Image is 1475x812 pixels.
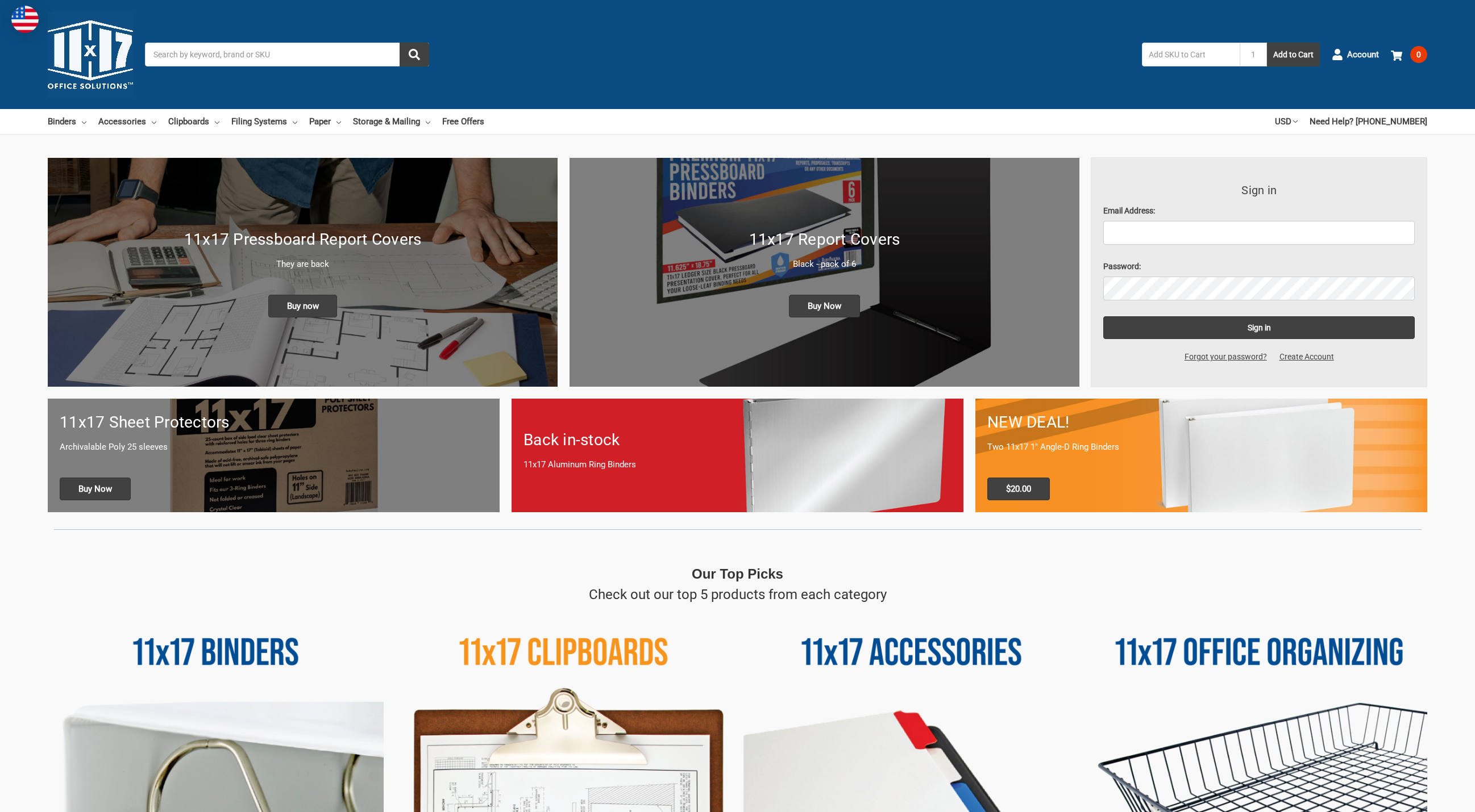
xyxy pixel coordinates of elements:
[789,295,860,317] span: Buy Now
[987,411,1415,434] h1: NEW DEAL!
[1178,351,1273,363] a: Forgot your password?
[581,258,1067,271] p: Black - pack of 6
[987,441,1415,454] p: Two 11x17 1" Angle-D Ring Binders
[1103,316,1415,339] input: Sign in
[589,584,887,605] p: Check out our top 5 products from each category
[309,109,341,134] a: Paper
[60,411,488,434] h1: 11x17 Sheet Protectors
[48,158,558,387] img: New 11x17 Pressboard Binders
[168,109,219,134] a: Clipboards
[975,399,1427,512] a: 11x17 Binder 2-pack only $20.00 NEW DEAL! Two 11x17 1" Angle-D Ring Binders $20.00
[523,458,952,471] p: 11x17 Aluminum Ring Binders
[353,109,430,134] a: Storage & Mailing
[523,428,952,452] h1: Back in-stock
[48,399,500,512] a: 11x17 sheet protectors 11x17 Sheet Protectors Archivalable Poly 25 sleeves Buy Now
[48,158,558,387] a: New 11x17 Pressboard Binders 11x17 Pressboard Report Covers They are back Buy now
[60,441,488,454] p: Archivalable Poly 25 sleeves
[1103,205,1415,217] label: Email Address:
[1410,46,1427,63] span: 0
[145,43,429,66] input: Search by keyword, brand or SKU
[48,109,86,134] a: Binders
[1347,48,1379,61] span: Account
[268,295,338,317] span: Buy now
[1142,43,1240,66] input: Add SKU to Cart
[987,478,1050,500] span: $20.00
[1103,261,1415,273] label: Password:
[60,228,546,252] h1: 11x17 Pressboard Report Covers
[692,564,783,584] p: Our Top Picks
[1332,40,1379,69] a: Account
[512,399,963,512] a: Back in-stock 11x17 Aluminum Ring Binders
[581,228,1067,252] h1: 11x17 Report Covers
[60,478,131,500] span: Buy Now
[60,258,546,271] p: They are back
[1275,109,1298,134] a: USD
[1103,182,1415,199] h3: Sign in
[48,12,133,97] img: 11x17.com
[570,158,1079,387] a: 11x17 Report Covers 11x17 Report Covers Black - pack of 6 Buy Now
[11,6,39,33] img: duty and tax information for United States
[1391,40,1427,69] a: 0
[1310,109,1427,134] a: Need Help? [PHONE_NUMBER]
[570,158,1079,387] img: 11x17 Report Covers
[98,109,156,134] a: Accessories
[231,109,297,134] a: Filing Systems
[442,109,484,134] a: Free Offers
[1267,43,1320,66] button: Add to Cart
[1273,351,1340,363] a: Create Account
